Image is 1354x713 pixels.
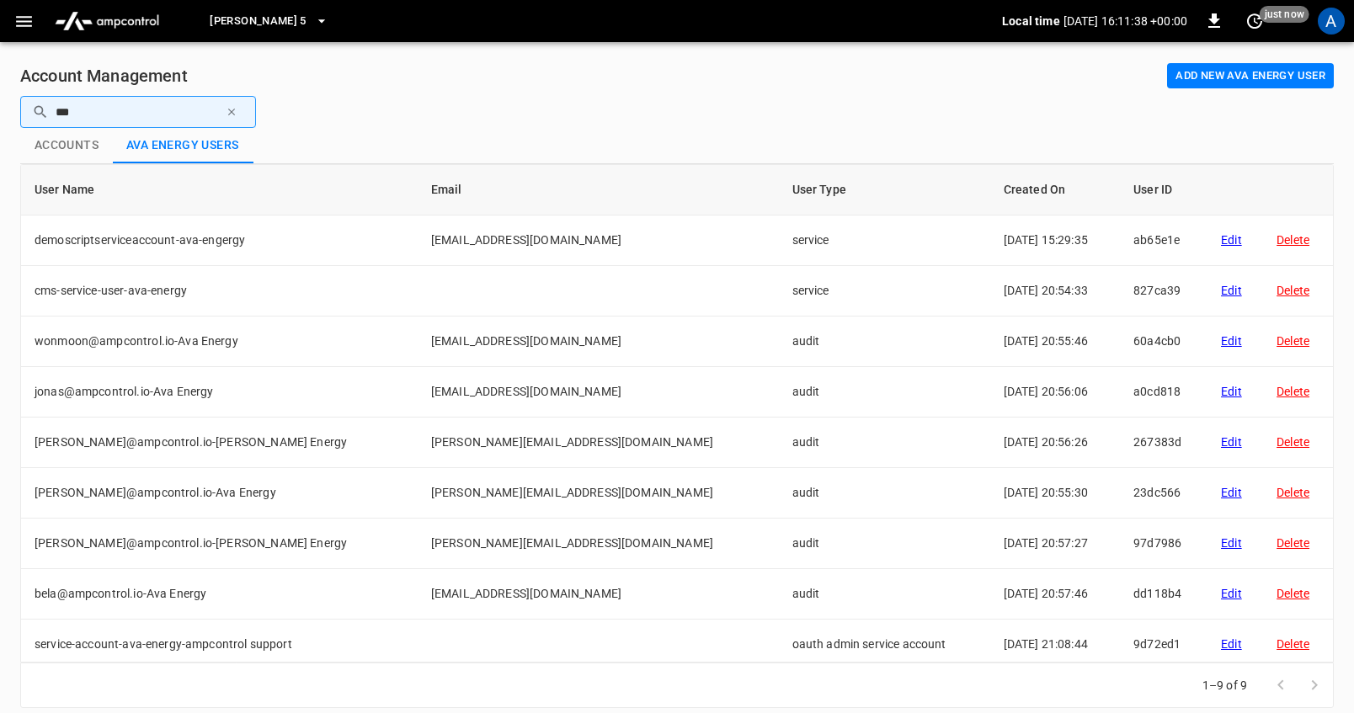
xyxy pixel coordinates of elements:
[21,165,1333,670] table: users-table
[1241,8,1268,35] button: set refresh interval
[779,215,990,266] td: service
[779,468,990,519] td: audit
[1277,282,1319,299] div: Delete
[1120,418,1207,468] td: 267383d
[779,418,990,468] td: audit
[1221,231,1250,248] div: Edit
[21,418,418,468] td: [PERSON_NAME]@ampcontrol.io-[PERSON_NAME] Energy
[1277,383,1319,400] div: Delete
[1277,585,1319,602] div: Delete
[21,165,418,215] th: User Name
[1120,165,1207,215] th: User ID
[990,468,1120,519] td: [DATE] 20:55:30
[1221,484,1250,501] div: Edit
[1277,636,1319,652] div: Delete
[210,12,307,31] span: [PERSON_NAME] 5
[779,266,990,317] td: service
[990,519,1120,569] td: [DATE] 20:57:27
[21,215,418,266] td: demoscriptserviceaccount-ava-engergy
[1120,569,1207,620] td: dd118b4
[418,367,779,418] td: [EMAIL_ADDRESS][DOMAIN_NAME]
[990,620,1120,670] td: [DATE] 21:08:44
[779,519,990,569] td: audit
[1120,215,1207,266] td: ab65e1e
[418,317,779,367] td: [EMAIL_ADDRESS][DOMAIN_NAME]
[21,266,418,317] td: cms-service-user-ava-energy
[1277,333,1319,349] div: Delete
[418,519,779,569] td: [PERSON_NAME][EMAIL_ADDRESS][DOMAIN_NAME]
[1002,13,1060,29] p: Local time
[779,165,990,215] th: User Type
[20,62,188,89] h6: Account Management
[1221,434,1250,450] div: Edit
[779,367,990,418] td: audit
[21,468,418,519] td: [PERSON_NAME]@ampcontrol.io-Ava Energy
[1318,8,1345,35] div: profile-icon
[1120,367,1207,418] td: a0cd818
[1260,6,1309,23] span: just now
[1277,231,1319,248] div: Delete
[779,569,990,620] td: audit
[418,418,779,468] td: [PERSON_NAME][EMAIL_ADDRESS][DOMAIN_NAME]
[418,165,779,215] th: Email
[990,418,1120,468] td: [DATE] 20:56:26
[1221,282,1250,299] div: Edit
[779,317,990,367] td: audit
[1221,585,1250,602] div: Edit
[1277,484,1319,501] div: Delete
[1277,535,1319,551] div: Delete
[21,519,418,569] td: [PERSON_NAME]@ampcontrol.io-[PERSON_NAME] Energy
[1221,333,1250,349] div: Edit
[1167,63,1334,89] button: Add new Ava Energy user
[20,128,113,163] button: Accounts
[418,468,779,519] td: [PERSON_NAME][EMAIL_ADDRESS][DOMAIN_NAME]
[1063,13,1187,29] p: [DATE] 16:11:38 +00:00
[1221,535,1250,551] div: Edit
[21,569,418,620] td: bela@ampcontrol.io-Ava Energy
[1221,636,1250,652] div: Edit
[203,5,335,38] button: [PERSON_NAME] 5
[1277,434,1319,450] div: Delete
[1120,620,1207,670] td: 9d72ed1
[418,215,779,266] td: [EMAIL_ADDRESS][DOMAIN_NAME]
[1202,677,1247,694] p: 1–9 of 9
[1120,519,1207,569] td: 97d7986
[1120,468,1207,519] td: 23dc566
[779,620,990,670] td: oauth admin service account
[990,367,1120,418] td: [DATE] 20:56:06
[990,317,1120,367] td: [DATE] 20:55:46
[990,215,1120,266] td: [DATE] 15:29:35
[21,367,418,418] td: jonas@ampcontrol.io-Ava Energy
[48,5,166,37] img: ampcontrol.io logo
[21,317,418,367] td: wonmoon@ampcontrol.io-Ava Energy
[1120,266,1207,317] td: 827ca39
[1120,317,1207,367] td: 60a4cb0
[990,165,1120,215] th: Created On
[418,569,779,620] td: [EMAIL_ADDRESS][DOMAIN_NAME]
[1221,383,1250,400] div: Edit
[990,569,1120,620] td: [DATE] 20:57:46
[990,266,1120,317] td: [DATE] 20:54:33
[21,620,418,670] td: service-account-ava-energy-ampcontrol support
